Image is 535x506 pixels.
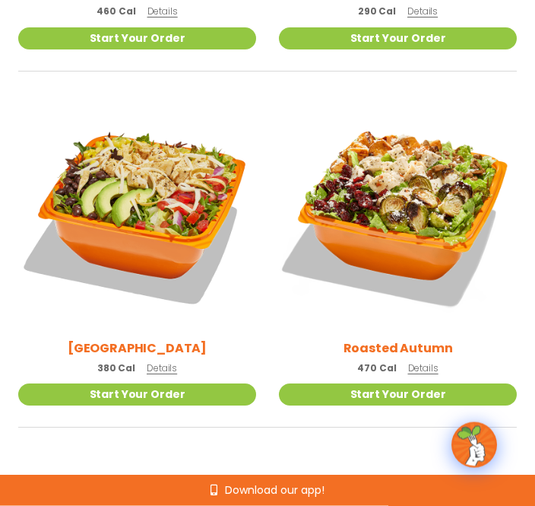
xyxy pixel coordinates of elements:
[279,384,517,406] a: Start Your Order
[358,5,396,19] span: 290 Cal
[18,28,256,50] a: Start Your Order
[343,339,453,358] h2: Roasted Autumn
[279,95,517,333] img: Product photo for Roasted Autumn Salad
[68,339,207,358] h2: [GEOGRAPHIC_DATA]
[357,362,396,376] span: 470 Cal
[18,384,256,406] a: Start Your Order
[211,485,324,495] a: Download our app!
[97,362,135,376] span: 380 Cal
[408,362,438,375] span: Details
[225,485,324,495] span: Download our app!
[407,5,438,18] span: Details
[147,5,178,18] span: Details
[147,362,177,375] span: Details
[97,5,135,19] span: 460 Cal
[279,28,517,50] a: Start Your Order
[453,424,495,466] img: wpChatIcon
[18,95,256,333] img: Product photo for BBQ Ranch Salad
